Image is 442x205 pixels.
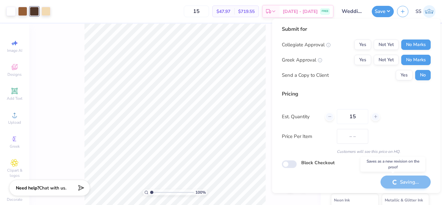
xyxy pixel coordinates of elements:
[415,5,436,18] a: SS
[374,55,399,65] button: Not Yet
[184,6,209,17] input: – –
[415,8,421,15] span: SS
[282,90,431,98] div: Pricing
[374,40,399,50] button: Not Yet
[238,8,255,15] span: $719.55
[282,149,431,154] div: Customers will see this price on HQ.
[7,72,22,77] span: Designs
[415,70,431,80] button: No
[334,197,350,203] span: Neon Ink
[401,40,431,50] button: No Marks
[8,120,21,125] span: Upload
[39,185,66,191] span: Chat with us.
[354,55,371,65] button: Yes
[360,157,425,172] div: Saves as a new revision on the proof
[282,72,329,79] div: Send a Copy to Client
[16,185,39,191] strong: Need help?
[10,144,20,149] span: Greek
[216,8,230,15] span: $47.97
[7,197,22,202] span: Decorate
[3,168,26,178] span: Clipart & logos
[7,48,22,53] span: Image AI
[282,41,331,49] div: Collegiate Approval
[282,133,332,140] label: Price Per Item
[337,109,368,124] input: – –
[372,6,394,17] button: Save
[396,70,413,80] button: Yes
[195,189,206,195] span: 100 %
[337,5,369,18] input: Untitled Design
[283,8,318,15] span: [DATE] - [DATE]
[301,159,335,166] label: Block Checkout
[385,197,423,203] span: Metallic & Glitter Ink
[7,96,22,101] span: Add Text
[322,9,328,14] span: FREE
[401,55,431,65] button: No Marks
[423,5,436,18] img: Sakshi Solanki
[354,40,371,50] button: Yes
[282,113,320,120] label: Est. Quantity
[282,25,431,33] div: Submit for
[282,56,322,64] div: Greek Approval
